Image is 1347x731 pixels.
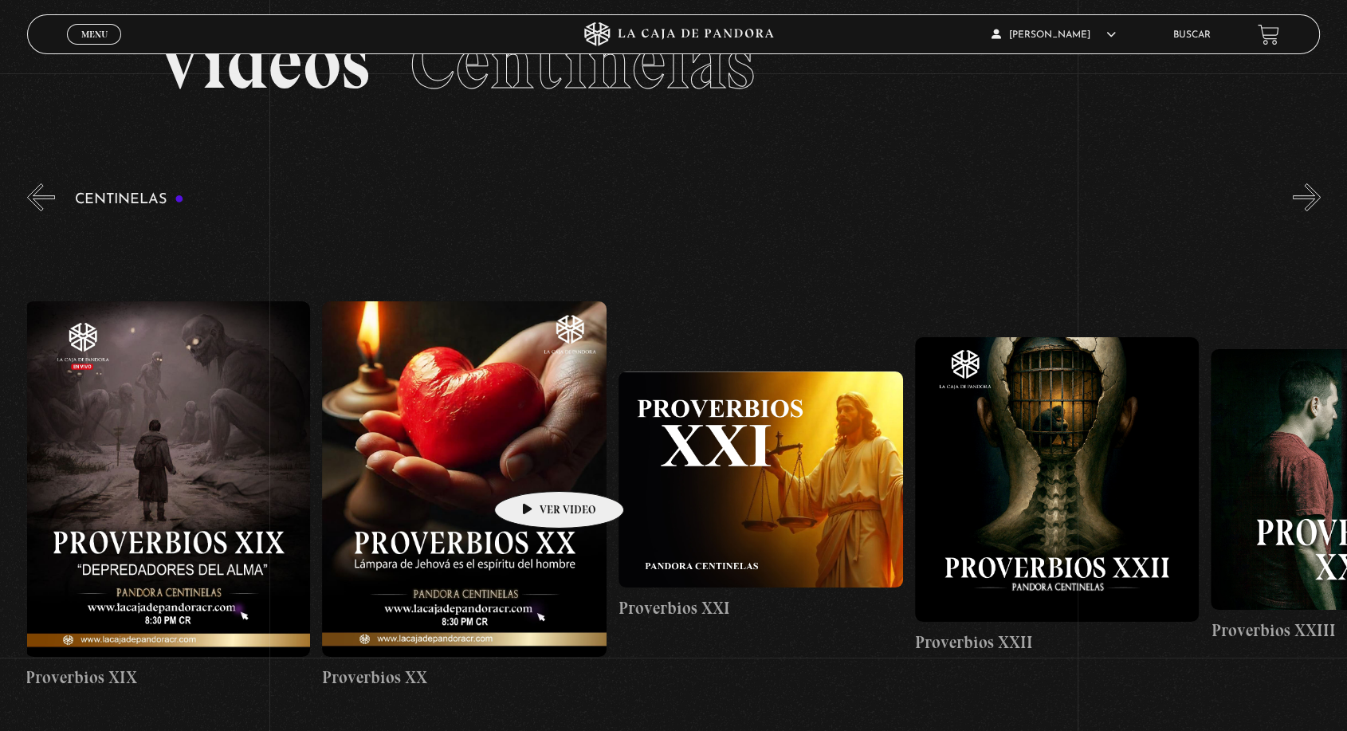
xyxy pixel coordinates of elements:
[81,29,108,39] span: Menu
[619,595,903,621] h4: Proverbios XXI
[410,17,755,108] span: Centinelas
[27,183,55,211] button: Previous
[322,665,607,690] h4: Proverbios XX
[1258,24,1279,45] a: View your shopping cart
[1293,183,1321,211] button: Next
[1172,30,1210,40] a: Buscar
[991,30,1115,40] span: [PERSON_NAME]
[26,665,310,690] h4: Proverbios XIX
[75,192,184,207] h3: Centinelas
[156,25,1191,100] h2: Videos
[76,43,113,54] span: Cerrar
[915,630,1200,655] h4: Proverbios XXII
